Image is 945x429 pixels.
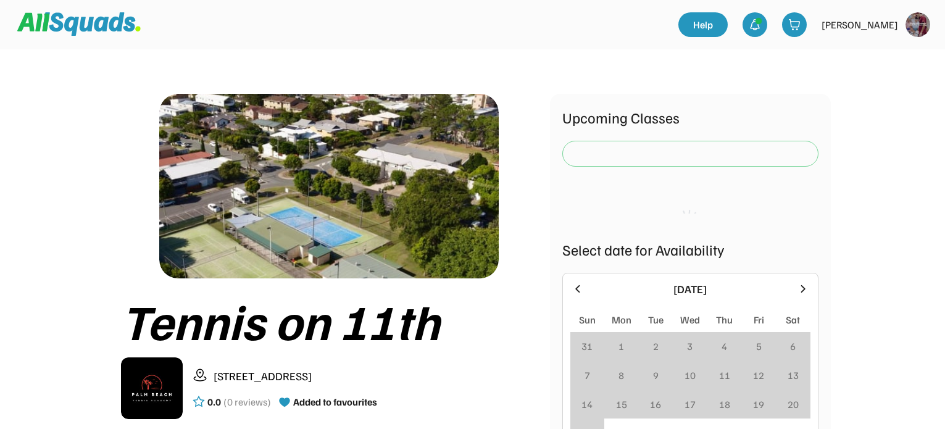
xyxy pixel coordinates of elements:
div: Sun [579,312,596,327]
div: [DATE] [591,281,789,298]
div: 0.0 [207,394,221,409]
div: 13 [788,368,799,383]
div: 11 [719,368,730,383]
div: Fri [754,312,764,327]
div: Upcoming Classes [562,106,818,128]
div: 17 [685,397,696,412]
div: 18 [719,397,730,412]
div: 8 [618,368,624,383]
div: 14 [581,397,593,412]
div: Wed [680,312,700,327]
img: bell-03%20%281%29.svg [749,19,761,31]
img: shopping-cart-01%20%281%29.svg [788,19,801,31]
div: 1 [618,339,624,354]
div: 19 [753,397,764,412]
div: Sat [786,312,800,327]
img: https%3A%2F%2F94044dc9e5d3b3599ffa5e2d56a015ce.cdn.bubble.io%2Ff1750859707228x370883309576455700%... [905,12,930,37]
div: Thu [716,312,733,327]
div: Select date for Availability [562,238,818,260]
div: 3 [687,339,693,354]
div: 10 [685,368,696,383]
div: 20 [788,397,799,412]
img: Squad%20Logo.svg [17,12,141,36]
div: 9 [653,368,659,383]
div: 2 [653,339,659,354]
div: 5 [756,339,762,354]
img: IMG_2979.png [121,357,183,419]
div: 16 [650,397,661,412]
div: 6 [790,339,796,354]
div: 31 [581,339,593,354]
div: 12 [753,368,764,383]
div: 7 [585,368,590,383]
div: Added to favourites [293,394,377,409]
div: Tennis on 11th [121,293,538,348]
div: Mon [612,312,631,327]
div: Tue [648,312,664,327]
div: (0 reviews) [223,394,271,409]
div: 15 [616,397,627,412]
img: 1000017423.png [159,94,499,278]
a: Help [678,12,728,37]
div: [STREET_ADDRESS] [214,368,538,385]
div: 4 [722,339,727,354]
div: [PERSON_NAME] [822,17,898,32]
